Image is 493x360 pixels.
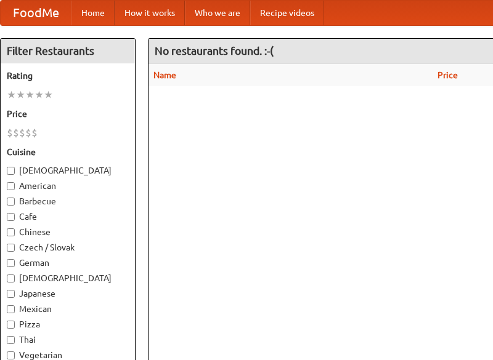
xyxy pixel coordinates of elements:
input: Vegetarian [7,351,15,359]
label: Japanese [7,287,129,300]
li: ★ [16,88,25,102]
li: $ [31,126,38,140]
label: Czech / Slovak [7,241,129,254]
input: Thai [7,336,15,344]
label: [DEMOGRAPHIC_DATA] [7,164,129,177]
li: ★ [25,88,35,102]
li: ★ [7,88,16,102]
label: Cafe [7,210,129,223]
li: $ [19,126,25,140]
label: Pizza [7,318,129,330]
a: FoodMe [1,1,71,25]
input: Chinese [7,228,15,236]
input: Mexican [7,305,15,313]
a: Who we are [185,1,250,25]
label: [DEMOGRAPHIC_DATA] [7,272,129,284]
input: German [7,259,15,267]
input: American [7,182,15,190]
ng-pluralize: No restaurants found. :-( [155,45,274,57]
h4: Filter Restaurants [1,39,135,63]
input: Pizza [7,321,15,329]
label: Mexican [7,303,129,315]
a: Recipe videos [250,1,324,25]
li: $ [7,126,13,140]
label: German [7,257,129,269]
input: [DEMOGRAPHIC_DATA] [7,167,15,175]
h5: Rating [7,70,129,82]
li: $ [13,126,19,140]
li: ★ [35,88,44,102]
input: Cafe [7,213,15,221]
li: ★ [44,88,53,102]
label: Thai [7,334,129,346]
a: Home [71,1,115,25]
input: Japanese [7,290,15,298]
a: Name [153,70,176,80]
h5: Price [7,108,129,120]
a: How it works [115,1,185,25]
input: Barbecue [7,198,15,206]
h5: Cuisine [7,146,129,158]
label: Chinese [7,226,129,238]
input: [DEMOGRAPHIC_DATA] [7,274,15,282]
li: $ [25,126,31,140]
label: Barbecue [7,195,129,207]
a: Price [438,70,458,80]
label: American [7,180,129,192]
input: Czech / Slovak [7,244,15,252]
